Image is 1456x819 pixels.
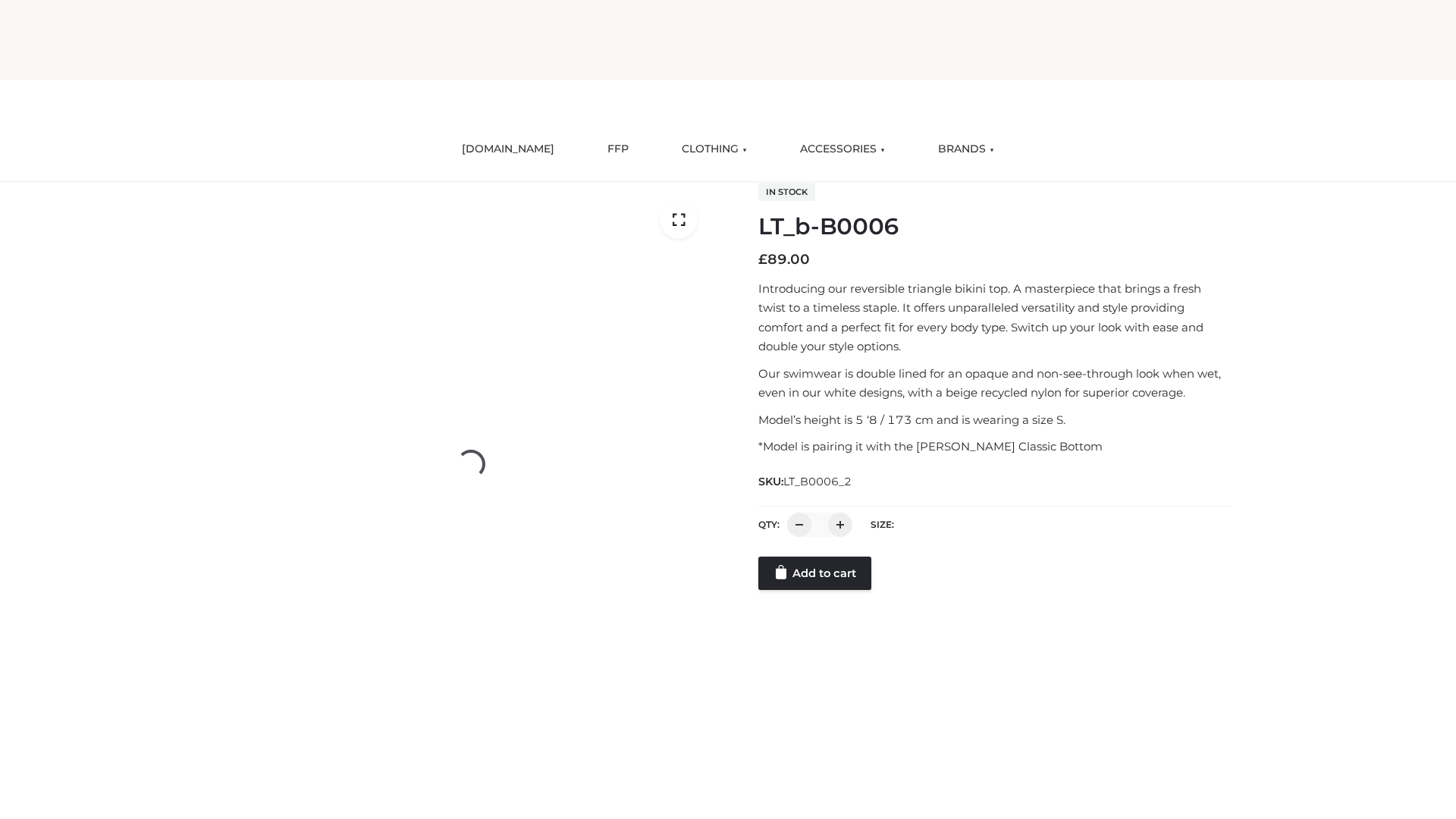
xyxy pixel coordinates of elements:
a: BRANDS [927,133,1006,166]
p: Our swimwear is double lined for an opaque and non-see-through look when wet, even in our white d... [758,364,1231,403]
p: Introducing our reversible triangle bikini top. A masterpiece that brings a fresh twist to a time... [758,279,1231,356]
span: In stock [758,183,815,201]
a: Add to cart [758,557,871,590]
a: FFP [596,133,640,166]
a: ACCESSORIES [789,133,896,166]
bdi: 89.00 [758,251,810,268]
span: LT_B0006_2 [783,475,852,488]
h1: LT_b-B0006 [758,213,1231,240]
a: CLOTHING [670,133,758,166]
span: £ [758,251,767,268]
label: Size: [871,519,894,530]
label: QTY: [758,519,780,530]
span: SKU: [758,472,853,491]
p: *Model is pairing it with the [PERSON_NAME] Classic Bottom [758,437,1231,457]
a: [DOMAIN_NAME] [450,133,566,166]
p: Model’s height is 5 ‘8 / 173 cm and is wearing a size S. [758,410,1231,430]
